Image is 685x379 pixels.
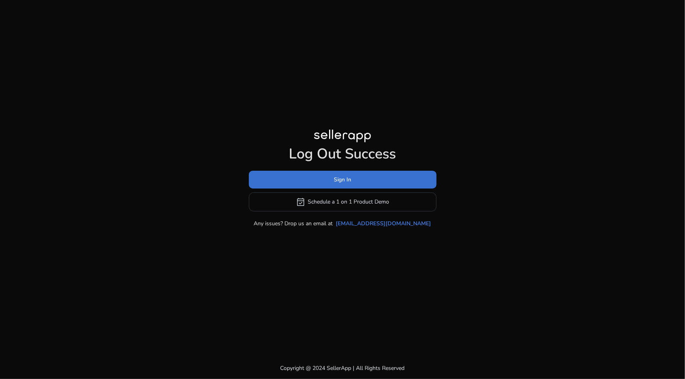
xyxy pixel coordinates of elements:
[249,171,437,189] button: Sign In
[336,219,431,228] a: [EMAIL_ADDRESS][DOMAIN_NAME]
[296,197,305,207] span: event_available
[334,175,351,184] span: Sign In
[249,145,437,162] h1: Log Out Success
[254,219,333,228] p: Any issues? Drop us an email at
[249,192,437,211] button: event_availableSchedule a 1 on 1 Product Demo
